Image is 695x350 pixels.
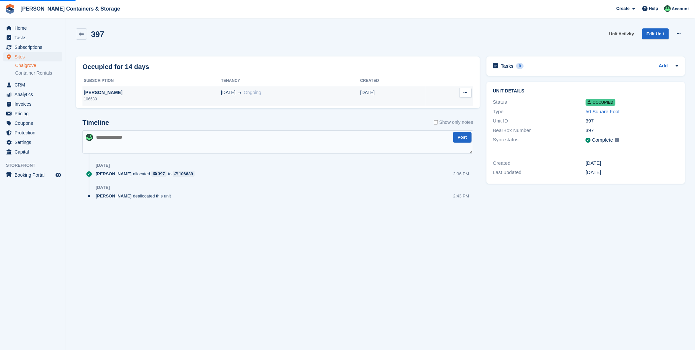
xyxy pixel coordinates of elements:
[5,4,15,14] img: stora-icon-8386f47178a22dfd0bd8f6a31ec36ba5ce8667c1dd55bd0f319d3a0aa187defe.svg
[15,170,54,180] span: Booking Portal
[659,62,668,70] a: Add
[3,147,62,157] a: menu
[82,62,149,72] h2: Occupied for 14 days
[3,99,62,109] a: menu
[672,6,689,12] span: Account
[493,159,586,167] div: Created
[3,52,62,61] a: menu
[592,136,613,144] div: Complete
[3,33,62,42] a: menu
[15,119,54,128] span: Coupons
[82,96,221,102] div: 106639
[3,128,62,137] a: menu
[221,89,236,96] span: [DATE]
[3,170,62,180] a: menu
[586,109,620,114] a: 50 Square Foot
[664,5,671,12] img: Arjun Preetham
[15,62,62,69] a: Chalgrove
[96,185,110,190] div: [DATE]
[586,99,616,106] span: Occupied
[3,23,62,33] a: menu
[586,127,679,134] div: 397
[3,109,62,118] a: menu
[453,193,469,199] div: 2:43 PM
[615,138,619,142] img: icon-info-grey-7440780725fd019a000dd9b08b2336e03edf1995a4989e88bcd33f0948082b44.svg
[493,127,586,134] div: BearBox Number
[15,43,54,52] span: Subscriptions
[91,30,104,39] h2: 397
[86,134,93,141] img: Arjun Preetham
[82,119,109,126] h2: Timeline
[15,109,54,118] span: Pricing
[15,90,54,99] span: Analytics
[3,119,62,128] a: menu
[96,163,110,168] div: [DATE]
[158,171,165,177] div: 397
[501,63,514,69] h2: Tasks
[96,171,198,177] div: allocated to
[3,138,62,147] a: menu
[607,28,637,39] a: Unit Activity
[18,3,123,14] a: [PERSON_NAME] Containers & Storage
[493,117,586,125] div: Unit ID
[96,171,132,177] span: [PERSON_NAME]
[82,76,221,86] th: Subscription
[642,28,669,39] a: Edit Unit
[173,171,195,177] a: 106639
[3,43,62,52] a: menu
[516,63,524,69] div: 0
[96,193,132,199] span: [PERSON_NAME]
[434,119,473,126] label: Show only notes
[6,162,66,169] span: Storefront
[493,98,586,106] div: Status
[244,90,261,95] span: Ongoing
[15,138,54,147] span: Settings
[15,52,54,61] span: Sites
[360,76,426,86] th: Created
[15,128,54,137] span: Protection
[15,147,54,157] span: Capital
[151,171,167,177] a: 397
[493,88,679,94] h2: Unit details
[54,171,62,179] a: Preview store
[221,76,360,86] th: Tenancy
[360,86,426,106] td: [DATE]
[453,171,469,177] div: 2:36 PM
[586,159,679,167] div: [DATE]
[616,5,630,12] span: Create
[493,169,586,176] div: Last updated
[82,89,221,96] div: [PERSON_NAME]
[649,5,658,12] span: Help
[3,90,62,99] a: menu
[586,169,679,176] div: [DATE]
[96,193,174,199] div: deallocated this unit
[493,136,586,144] div: Sync status
[434,119,438,126] input: Show only notes
[179,171,193,177] div: 106639
[453,132,472,143] button: Post
[15,80,54,89] span: CRM
[3,80,62,89] a: menu
[493,108,586,116] div: Type
[15,99,54,109] span: Invoices
[15,33,54,42] span: Tasks
[15,70,62,76] a: Container Rentals
[586,117,679,125] div: 397
[15,23,54,33] span: Home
